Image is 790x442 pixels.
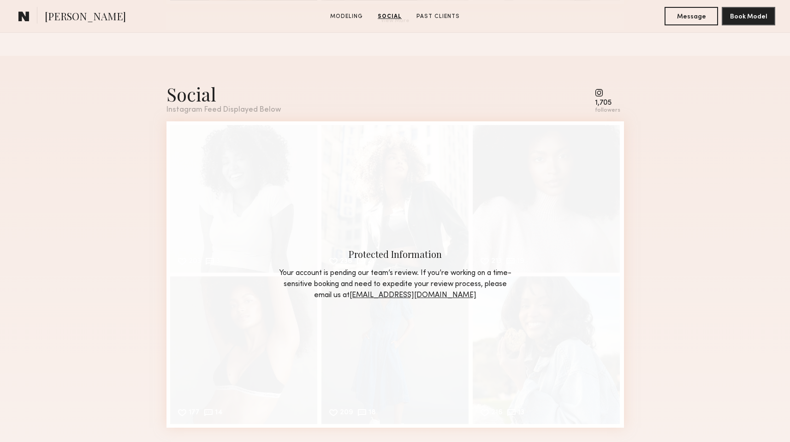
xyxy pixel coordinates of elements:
a: Book Model [722,12,775,20]
div: 1,705 [595,100,620,107]
span: [PERSON_NAME] [45,9,126,25]
div: Your account is pending our team’s review. If you’re working on a time-sensitive booking and need... [278,268,513,301]
div: Social [166,82,281,106]
button: Book Model [722,7,775,25]
a: Past Clients [413,12,463,21]
div: Instagram Feed Displayed Below [166,106,281,114]
button: Message [665,7,718,25]
div: Protected Information [278,248,513,260]
a: [EMAIL_ADDRESS][DOMAIN_NAME] [350,292,476,299]
a: Social [374,12,405,21]
div: followers [595,107,620,114]
a: Modeling [327,12,367,21]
